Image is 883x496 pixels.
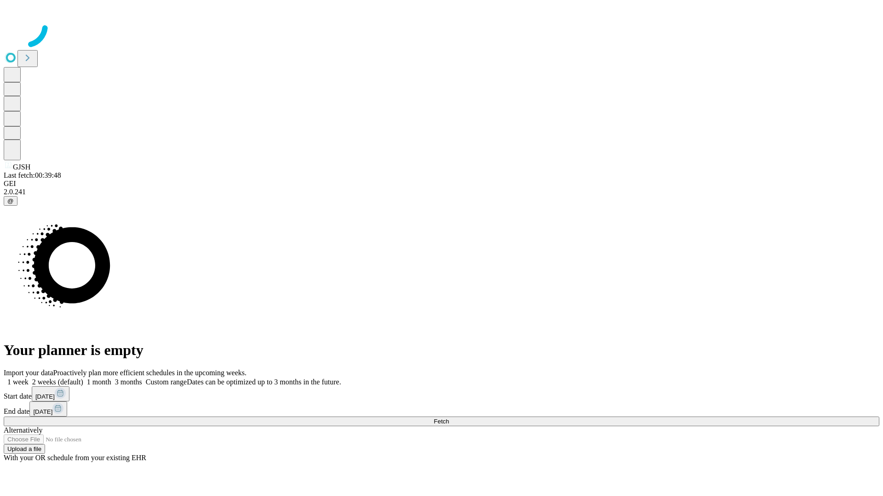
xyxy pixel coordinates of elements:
[4,401,879,417] div: End date
[4,417,879,426] button: Fetch
[29,401,67,417] button: [DATE]
[53,369,247,377] span: Proactively plan more efficient schedules in the upcoming weeks.
[4,342,879,359] h1: Your planner is empty
[4,386,879,401] div: Start date
[4,454,146,462] span: With your OR schedule from your existing EHR
[4,180,879,188] div: GEI
[4,188,879,196] div: 2.0.241
[7,197,14,204] span: @
[434,418,449,425] span: Fetch
[32,386,69,401] button: [DATE]
[4,171,61,179] span: Last fetch: 00:39:48
[146,378,187,386] span: Custom range
[33,408,52,415] span: [DATE]
[87,378,111,386] span: 1 month
[7,378,29,386] span: 1 week
[187,378,341,386] span: Dates can be optimized up to 3 months in the future.
[4,444,45,454] button: Upload a file
[4,196,17,206] button: @
[4,369,53,377] span: Import your data
[115,378,142,386] span: 3 months
[13,163,30,171] span: GJSH
[32,378,83,386] span: 2 weeks (default)
[35,393,55,400] span: [DATE]
[4,426,42,434] span: Alternatively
